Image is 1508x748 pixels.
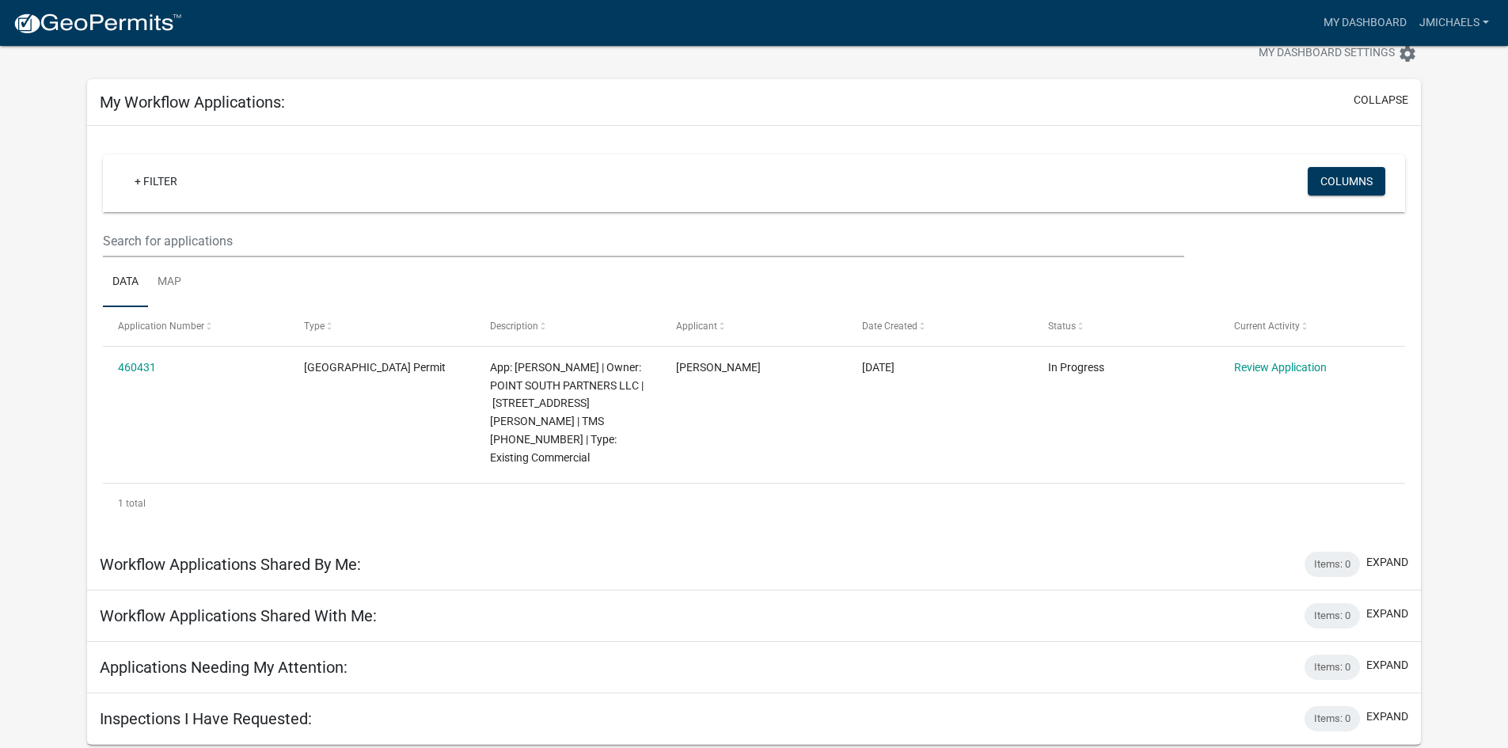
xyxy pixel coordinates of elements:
[103,484,1405,523] div: 1 total
[1048,321,1076,332] span: Status
[1308,167,1385,196] button: Columns
[87,126,1421,538] div: collapse
[100,93,285,112] h5: My Workflow Applications:
[1305,706,1360,731] div: Items: 0
[304,361,446,374] span: Jasper County Building Permit
[1305,655,1360,680] div: Items: 0
[1398,44,1417,63] i: settings
[661,307,847,345] datatable-header-cell: Applicant
[1259,44,1395,63] span: My Dashboard Settings
[1234,361,1327,374] a: Review Application
[490,321,538,332] span: Description
[676,321,717,332] span: Applicant
[1218,307,1404,345] datatable-header-cell: Current Activity
[676,361,761,374] span: Jason Michaels
[100,658,348,677] h5: Applications Needing My Attention:
[103,257,148,308] a: Data
[100,555,361,574] h5: Workflow Applications Shared By Me:
[118,361,156,374] a: 460431
[1234,321,1300,332] span: Current Activity
[100,606,377,625] h5: Workflow Applications Shared With Me:
[1366,708,1408,725] button: expand
[103,225,1183,257] input: Search for applications
[1305,603,1360,628] div: Items: 0
[862,321,917,332] span: Date Created
[1366,606,1408,622] button: expand
[304,321,325,332] span: Type
[1413,8,1495,38] a: jmichaels
[122,167,190,196] a: + Filter
[118,321,204,332] span: Application Number
[1305,552,1360,577] div: Items: 0
[847,307,1033,345] datatable-header-cell: Date Created
[289,307,475,345] datatable-header-cell: Type
[1048,361,1104,374] span: In Progress
[1354,92,1408,108] button: collapse
[1032,307,1218,345] datatable-header-cell: Status
[1246,38,1430,69] button: My Dashboard Settingssettings
[1317,8,1413,38] a: My Dashboard
[148,257,191,308] a: Map
[103,307,289,345] datatable-header-cell: Application Number
[490,361,644,464] span: App: Jason Michaels | Owner: POINT SOUTH PARTNERS LLC | 139 HAMILTON PL | TMS 089-00-03-005 | Typ...
[862,361,895,374] span: 08/07/2025
[475,307,661,345] datatable-header-cell: Description
[1366,657,1408,674] button: expand
[1366,554,1408,571] button: expand
[100,709,312,728] h5: Inspections I Have Requested:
